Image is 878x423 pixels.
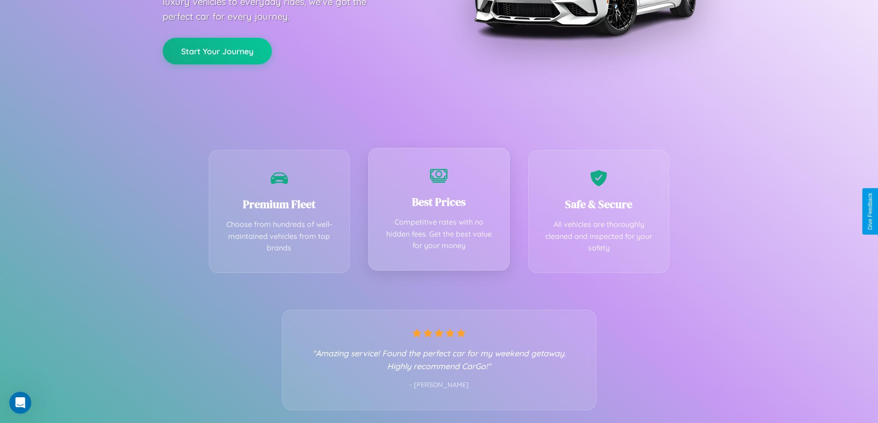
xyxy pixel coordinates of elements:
iframe: Intercom live chat [9,392,31,414]
p: Competitive rates with no hidden fees. Get the best value for your money [383,216,495,252]
h3: Best Prices [383,194,495,209]
p: All vehicles are thoroughly cleaned and inspected for your safety [542,219,655,254]
button: Start Your Journey [163,38,272,64]
h3: Safe & Secure [542,197,655,212]
p: "Amazing service! Found the perfect car for my weekend getaway. Highly recommend CarGo!" [301,347,577,372]
p: Choose from hundreds of well-maintained vehicles from top brands [223,219,336,254]
p: - [PERSON_NAME] [301,379,577,391]
h3: Premium Fleet [223,197,336,212]
div: Give Feedback [867,193,873,230]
